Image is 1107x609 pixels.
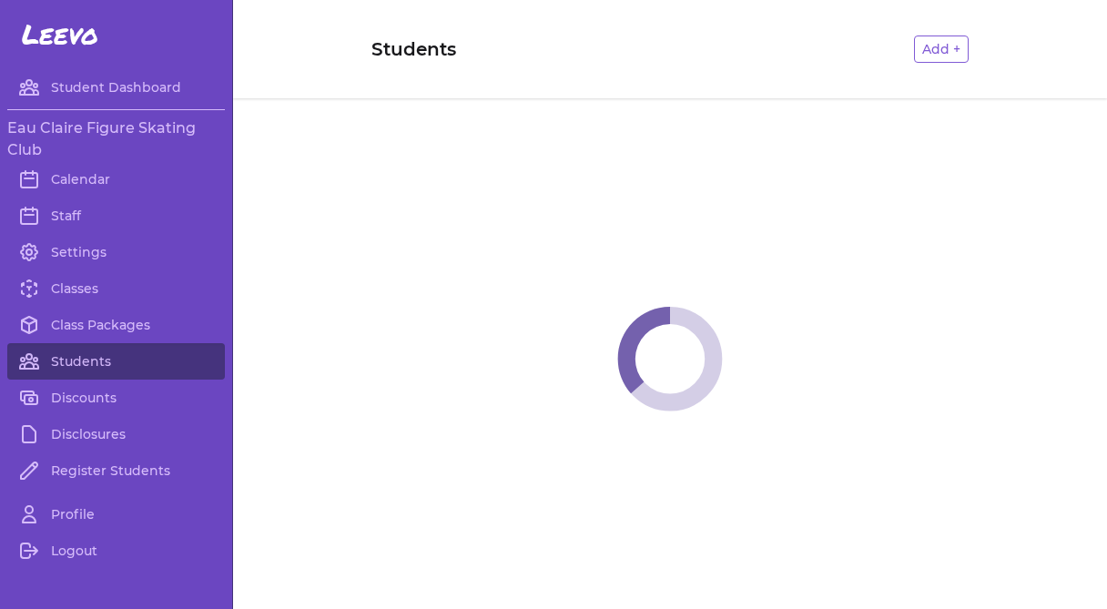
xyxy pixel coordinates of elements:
a: Settings [7,234,225,270]
span: Leevo [22,18,98,51]
a: Logout [7,533,225,569]
a: Classes [7,270,225,307]
a: Profile [7,496,225,533]
a: Student Dashboard [7,69,225,106]
a: Register Students [7,452,225,489]
button: Add + [914,36,969,63]
a: Staff [7,198,225,234]
a: Calendar [7,161,225,198]
a: Discounts [7,380,225,416]
a: Class Packages [7,307,225,343]
a: Disclosures [7,416,225,452]
h3: Eau Claire Figure Skating Club [7,117,225,161]
a: Students [7,343,225,380]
